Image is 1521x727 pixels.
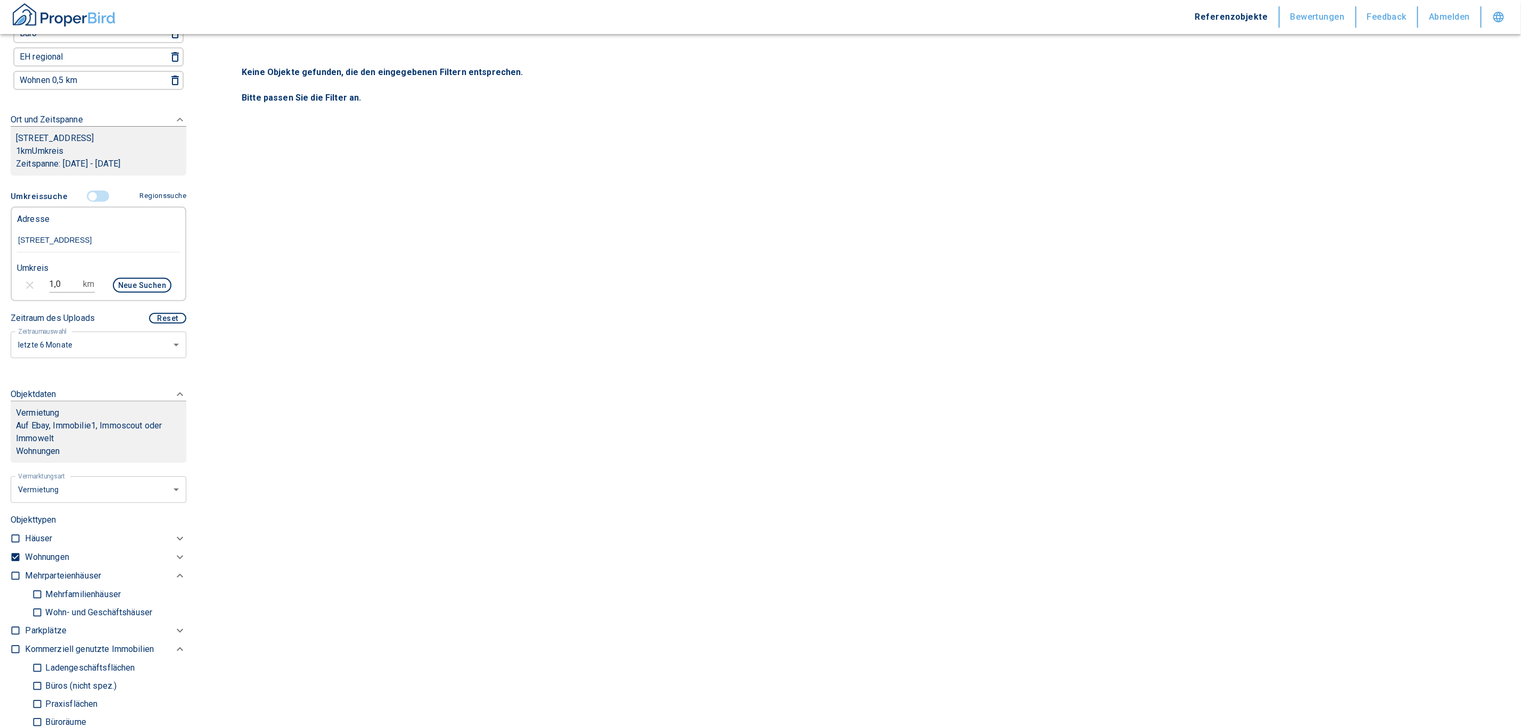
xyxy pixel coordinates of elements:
button: Neue Suchen [113,278,171,293]
button: Reset [149,313,186,324]
div: letzte 6 Monate [11,331,186,359]
p: Mehrfamilienhäuser [43,590,121,599]
p: Parkplätze [25,624,67,637]
p: Wohnungen [16,445,181,458]
button: EH regional [15,49,154,64]
button: Feedback [1356,6,1419,28]
p: Ort und Zeitspanne [11,113,83,126]
p: Büroräume [43,718,86,726]
div: Kommerziell genutzte Immobilien [25,640,186,659]
button: Referenzobjekte [1185,6,1280,28]
p: Umkreis [17,262,48,275]
p: Wohn- und Geschäftshäuser [43,608,152,617]
div: Parkplätze [25,622,186,640]
p: Objekttypen [11,514,186,526]
p: Zeitspanne: [DATE] - [DATE] [16,158,181,170]
img: ProperBird Logo and Home Button [11,2,117,28]
p: Keine Objekte gefunden, die den eingegebenen Filtern entsprechen. Bitte passen Sie die Filter an. [242,66,1476,104]
p: Auf Ebay, Immobilie1, Immoscout oder Immowelt [16,419,181,445]
p: km [83,278,94,291]
div: Wohnungen [25,548,186,567]
div: ObjektdatenVermietungAuf Ebay, Immobilie1, Immoscout oder ImmoweltWohnungen [11,377,186,474]
button: Wohnen 0,5 km [15,73,154,88]
p: Vermietung [16,407,60,419]
p: 1 km Umkreis [16,145,181,158]
button: Bewertungen [1280,6,1356,28]
button: Regionssuche [136,187,186,205]
p: Büro [20,29,37,38]
p: Wohnen 0,5 km [20,76,77,85]
p: Mehrparteienhäuser [25,569,101,582]
button: ProperBird Logo and Home Button [11,2,117,32]
p: EH regional [20,53,63,61]
button: Abmelden [1418,6,1482,28]
p: Zeitraum des Uploads [11,312,95,325]
p: Häuser [25,532,52,545]
p: Wohnungen [25,551,69,564]
div: Häuser [25,530,186,548]
input: Adresse ändern [17,228,180,253]
p: Büros (nicht spez.) [43,682,117,690]
div: Mehrparteienhäuser [25,567,186,585]
p: Praxisflächen [43,700,97,708]
div: Ort und Zeitspanne[STREET_ADDRESS]1kmUmkreisZeitspanne: [DATE] - [DATE] [11,103,186,186]
p: [STREET_ADDRESS] [16,132,181,145]
button: Umkreissuche [11,186,72,206]
p: Kommerziell genutzte Immobilien [25,643,154,656]
p: Adresse [17,213,50,226]
p: Objektdaten [11,388,56,401]
p: Ladengeschäftsflächen [43,664,135,672]
div: letzte 6 Monate [11,475,186,503]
